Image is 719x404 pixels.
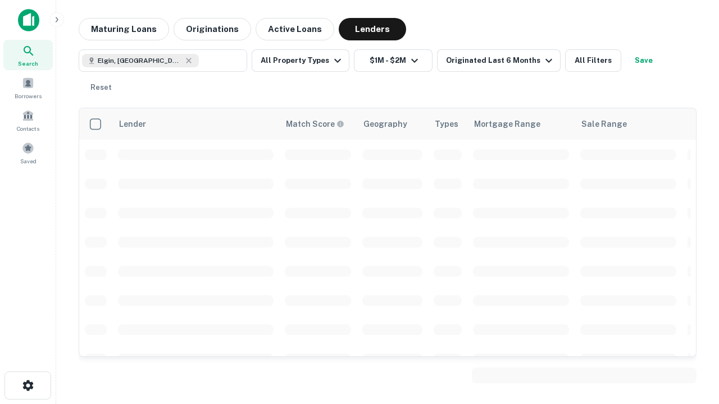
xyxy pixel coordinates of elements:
[437,49,561,72] button: Originated Last 6 Months
[474,117,540,131] div: Mortgage Range
[286,118,344,130] div: Capitalize uses an advanced AI algorithm to match your search with the best lender. The match sco...
[626,49,662,72] button: Save your search to get updates of matches that match your search criteria.
[17,124,39,133] span: Contacts
[339,18,406,40] button: Lenders
[279,108,357,140] th: Capitalize uses an advanced AI algorithm to match your search with the best lender. The match sco...
[354,49,433,72] button: $1M - $2M
[581,117,627,131] div: Sale Range
[252,49,349,72] button: All Property Types
[174,18,251,40] button: Originations
[363,117,407,131] div: Geography
[663,314,719,368] iframe: Chat Widget
[3,105,53,135] a: Contacts
[286,118,342,130] h6: Match Score
[3,137,53,168] a: Saved
[357,108,428,140] th: Geography
[119,117,146,131] div: Lender
[565,49,621,72] button: All Filters
[446,54,556,67] div: Originated Last 6 Months
[428,108,467,140] th: Types
[575,108,682,140] th: Sale Range
[18,59,38,68] span: Search
[3,72,53,103] a: Borrowers
[98,56,182,66] span: Elgin, [GEOGRAPHIC_DATA], [GEOGRAPHIC_DATA]
[467,108,575,140] th: Mortgage Range
[112,108,279,140] th: Lender
[20,157,37,166] span: Saved
[83,76,119,99] button: Reset
[435,117,458,131] div: Types
[256,18,334,40] button: Active Loans
[18,9,39,31] img: capitalize-icon.png
[79,18,169,40] button: Maturing Loans
[3,40,53,70] a: Search
[15,91,42,100] span: Borrowers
